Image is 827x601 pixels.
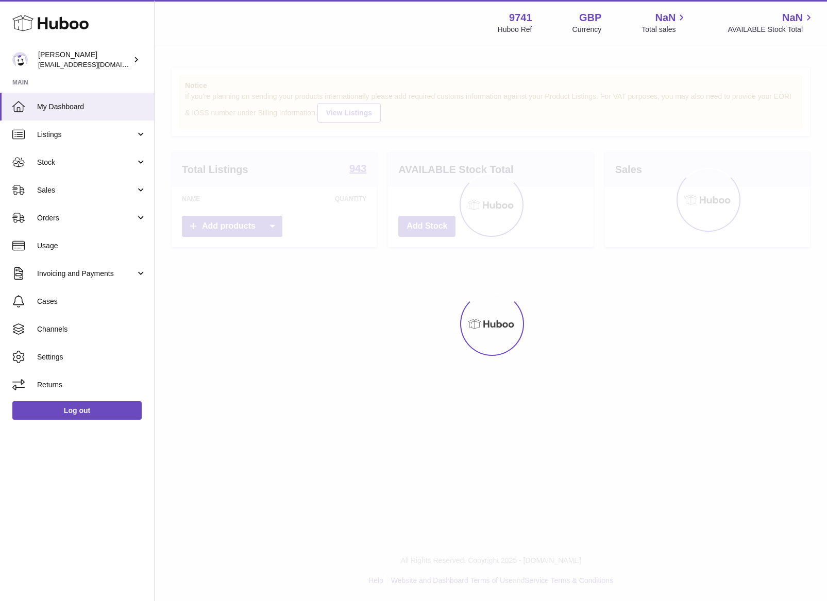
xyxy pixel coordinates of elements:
strong: 9741 [509,11,532,25]
span: Stock [37,158,136,167]
span: Cases [37,297,146,306]
span: Returns [37,380,146,390]
span: NaN [655,11,676,25]
img: ajcmarketingltd@gmail.com [12,52,28,67]
div: Huboo Ref [498,25,532,35]
span: Channels [37,324,146,334]
span: Listings [37,130,136,140]
span: My Dashboard [37,102,146,112]
strong: GBP [579,11,601,25]
span: NaN [782,11,803,25]
a: NaN Total sales [642,11,687,35]
div: Currency [572,25,602,35]
span: Settings [37,352,146,362]
span: Usage [37,241,146,251]
span: Sales [37,185,136,195]
span: Orders [37,213,136,223]
a: NaN AVAILABLE Stock Total [728,11,815,35]
span: Invoicing and Payments [37,269,136,279]
span: AVAILABLE Stock Total [728,25,815,35]
span: [EMAIL_ADDRESS][DOMAIN_NAME] [38,60,151,68]
div: [PERSON_NAME] [38,50,131,70]
span: Total sales [642,25,687,35]
a: Log out [12,401,142,420]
